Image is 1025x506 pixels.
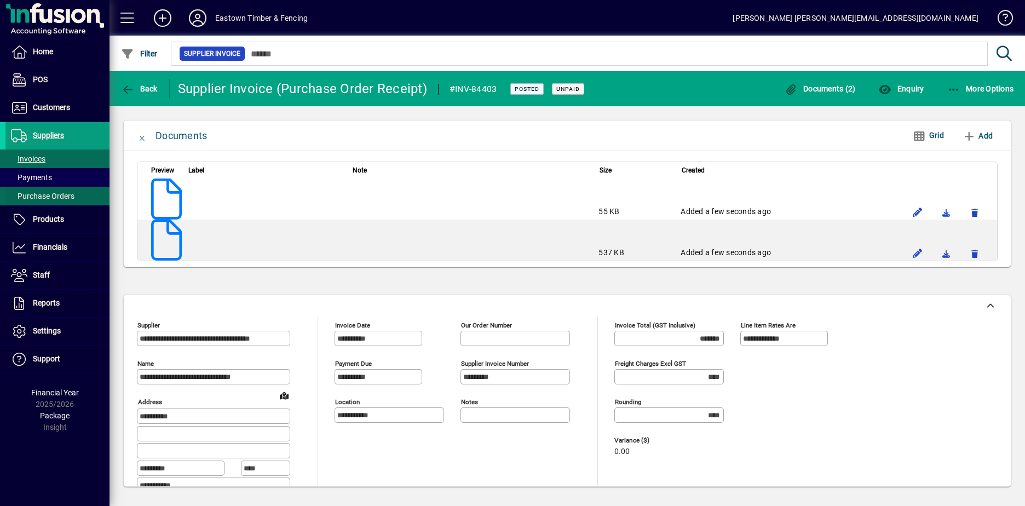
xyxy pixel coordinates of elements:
mat-label: Name [137,360,154,367]
span: Invoices [11,154,45,163]
span: Supplier Invoice [184,48,240,59]
span: Suppliers [33,131,64,140]
a: Support [5,346,110,373]
mat-label: Supplier invoice number [461,360,529,367]
a: Purchase Orders [5,187,110,205]
mat-label: Invoice Total (GST inclusive) [615,321,695,329]
a: Knowledge Base [989,2,1011,38]
a: Payments [5,168,110,187]
span: Support [33,354,60,363]
span: Enquiry [878,84,924,93]
span: Size [600,164,612,176]
span: Note [353,164,367,176]
div: Supplier Invoice (Purchase Order Receipt) [178,80,427,97]
span: Created [682,164,705,176]
span: Unpaid [556,85,580,93]
mat-label: Freight charges excl GST [615,360,686,367]
a: Financials [5,234,110,261]
button: Add [958,126,997,146]
div: Added a few seconds ago [681,247,898,258]
span: Staff [33,271,50,279]
span: Reports [33,298,60,307]
button: Profile [180,8,215,28]
span: More Options [947,84,1014,93]
mat-label: Line item rates are [741,321,796,329]
div: Documents [156,127,207,145]
span: Purchase Orders [11,192,74,200]
a: Download [937,203,955,221]
span: Back [121,84,158,93]
span: Filter [121,49,158,58]
span: Financials [33,243,67,251]
a: Products [5,206,110,233]
mat-label: Payment due [335,360,372,367]
a: View on map [275,387,293,404]
a: Home [5,38,110,66]
a: Invoices [5,150,110,168]
a: POS [5,66,110,94]
div: 55 KB [598,206,670,217]
button: Remove [966,203,983,221]
span: 0.00 [614,447,630,456]
button: Grid [904,126,953,146]
button: Remove [966,244,983,262]
span: Posted [515,85,539,93]
a: Customers [5,94,110,122]
mat-label: Notes [461,398,478,406]
span: Customers [33,103,70,112]
button: More Options [945,79,1017,99]
span: Settings [33,326,61,335]
button: Back [118,79,160,99]
span: Products [33,215,64,223]
span: Package [40,411,70,420]
div: Added a few seconds ago [681,206,898,217]
button: Edit [909,244,926,262]
span: Variance ($) [614,437,680,444]
div: Eastown Timber & Fencing [215,9,308,27]
div: 537 KB [598,247,670,258]
mat-label: Supplier [137,321,160,329]
span: Label [188,164,204,176]
span: Preview [151,164,174,176]
span: Payments [11,173,52,182]
div: [PERSON_NAME] [PERSON_NAME][EMAIL_ADDRESS][DOMAIN_NAME] [733,9,978,27]
span: Documents (2) [785,84,856,93]
span: Grid [913,127,944,145]
app-page-header-button: Back [110,79,170,99]
button: Documents (2) [782,79,859,99]
button: Edit [909,203,926,221]
mat-label: Rounding [615,398,641,406]
mat-label: Location [335,398,360,406]
button: Add [145,8,180,28]
a: Download [937,244,955,262]
button: Enquiry [876,79,926,99]
span: POS [33,75,48,84]
button: Close [129,123,156,149]
span: Financial Year [31,388,79,397]
a: Settings [5,318,110,345]
div: #INV-84403 [450,81,497,98]
a: Reports [5,290,110,317]
mat-label: Our order number [461,321,512,329]
a: Staff [5,262,110,289]
mat-label: Invoice date [335,321,370,329]
button: Filter [118,44,160,64]
span: Home [33,47,53,56]
span: Add [963,127,993,145]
